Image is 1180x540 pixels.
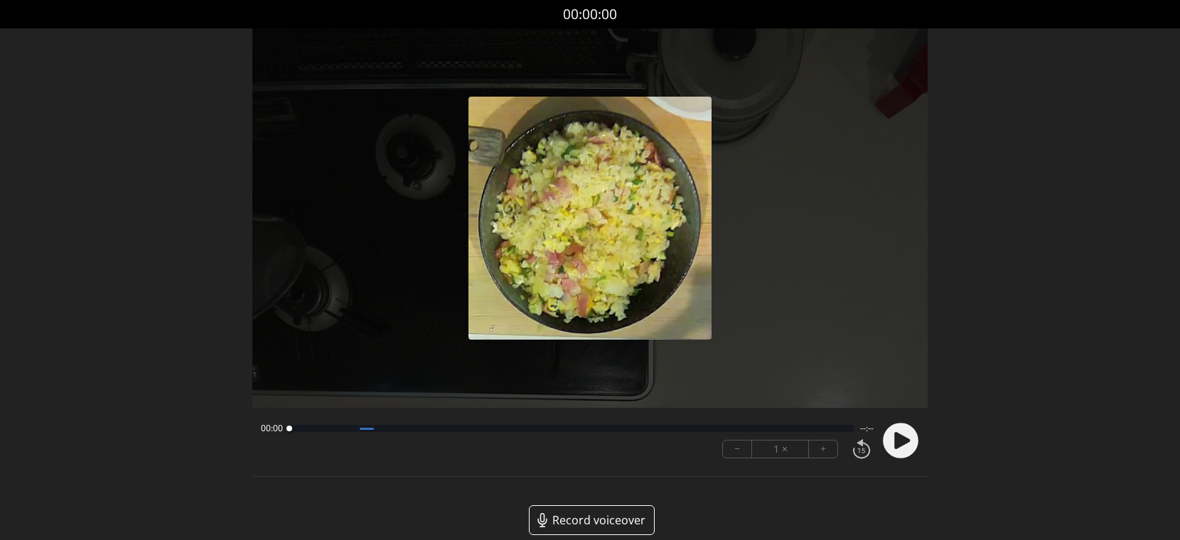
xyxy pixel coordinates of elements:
button: − [723,441,752,458]
span: Record voiceover [552,512,645,529]
a: 00:00:00 [563,4,617,25]
button: + [809,441,837,458]
span: 00:00 [261,423,283,434]
a: Record voiceover [529,505,655,535]
img: Poster Image [468,97,712,340]
div: 1 × [752,441,809,458]
span: --:-- [860,423,874,434]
